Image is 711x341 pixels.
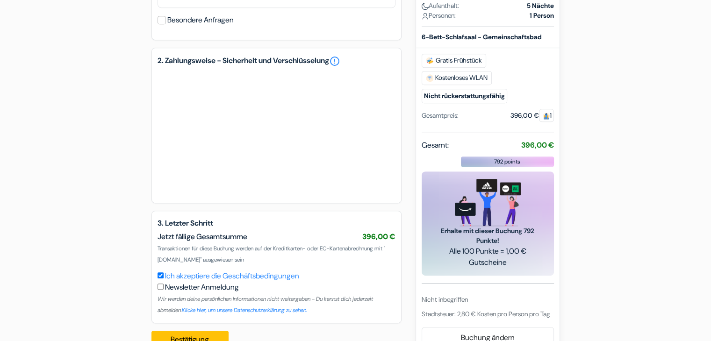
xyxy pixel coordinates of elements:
span: Stadtsteuer: 2,80 € Kosten pro Person pro Tag [422,309,550,318]
strong: 5 Nächte [527,1,554,11]
b: 6-Bett-Schlafsaal - Gemeinschaftsbad [422,33,542,41]
a: Ich akzeptiere die Geschäftsbedingungen [165,271,299,281]
strong: 1 Person [530,11,554,21]
img: guest.svg [543,113,550,120]
a: Klicke hier, um unsere Datenschutzerklärung zu sehen. [182,306,307,314]
iframe: Sicherer Eingaberahmen für Zahlungen [167,80,386,186]
img: free_breakfast.svg [426,57,434,64]
small: Nicht rückerstattungsfähig [422,89,507,103]
img: free_wifi.svg [426,74,433,82]
span: Kostenloses WLAN [422,71,492,85]
img: moon.svg [422,3,429,10]
label: Newsletter Anmeldung [165,282,239,293]
a: error_outline [329,56,340,67]
strong: 396,00 € [521,140,554,150]
span: Gratis Frühstück [422,54,486,68]
div: 396,00 € [510,111,554,121]
span: 396,00 € [362,232,395,242]
span: Erhalte mit dieser Buchung 792 Punkte! [433,226,543,245]
div: Gesamtpreis: [422,111,459,121]
small: Wir werden deine persönlichen Informationen nicht weitergeben - Du kannst dich jederzeit abmelden. [158,295,373,314]
img: gift_card_hero_new.png [455,179,521,226]
span: 792 points [494,157,520,166]
span: Jetzt fällige Gesamtsumme [158,232,247,242]
img: user_icon.svg [422,13,429,20]
div: Nicht inbegriffen [422,294,554,304]
h5: 2. Zahlungsweise - Sicherheit und Verschlüsselung [158,56,395,67]
span: Transaktionen für diese Buchung werden auf der Kreditkarten- oder EC-Kartenabrechnung mit "[DOMAI... [158,245,385,263]
label: Besondere Anfragen [167,14,234,27]
span: Alle 100 Punkte = 1,00 € Gutscheine [433,245,543,268]
span: Gesamt: [422,140,449,151]
span: 1 [539,109,554,122]
span: Aufenthalt: [422,1,459,11]
span: Personen: [422,11,456,21]
h5: 3. Letzter Schritt [158,219,395,227]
